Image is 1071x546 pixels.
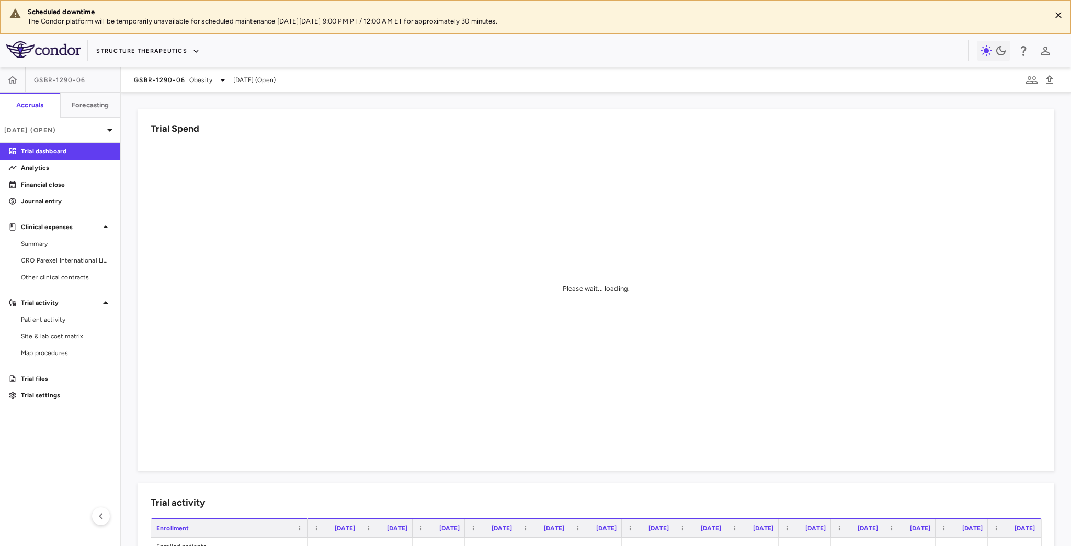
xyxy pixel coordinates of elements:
[151,496,205,510] h6: Trial activity
[6,41,81,58] img: logo-full-SnFGN8VE.png
[335,525,355,532] span: [DATE]
[962,525,983,532] span: [DATE]
[21,272,112,282] span: Other clinical contracts
[805,525,826,532] span: [DATE]
[151,122,199,136] h6: Trial Spend
[28,7,1042,17] div: Scheduled downtime
[96,43,200,60] button: Structure Therapeutics
[858,525,878,532] span: [DATE]
[21,180,112,189] p: Financial close
[21,391,112,400] p: Trial settings
[21,315,112,324] span: Patient activity
[16,100,43,110] h6: Accruals
[492,525,512,532] span: [DATE]
[596,525,617,532] span: [DATE]
[753,525,773,532] span: [DATE]
[1015,525,1035,532] span: [DATE]
[28,17,1042,26] p: The Condor platform will be temporarily unavailable for scheduled maintenance [DATE][DATE] 9:00 P...
[648,525,669,532] span: [DATE]
[21,222,99,232] p: Clinical expenses
[72,100,109,110] h6: Forecasting
[910,525,930,532] span: [DATE]
[21,298,99,308] p: Trial activity
[21,256,112,265] span: CRO Parexel International Limited
[387,525,407,532] span: [DATE]
[544,525,564,532] span: [DATE]
[134,76,185,84] span: GSBR-1290-06
[21,146,112,156] p: Trial dashboard
[701,525,721,532] span: [DATE]
[21,348,112,358] span: Map procedures
[156,525,189,532] span: Enrollment
[21,332,112,341] span: Site & lab cost matrix
[21,163,112,173] p: Analytics
[34,76,85,84] span: GSBR-1290-06
[21,239,112,248] span: Summary
[21,197,112,206] p: Journal entry
[439,525,460,532] span: [DATE]
[1051,7,1066,23] button: Close
[189,75,212,85] span: Obesity
[4,126,104,135] p: [DATE] (Open)
[21,374,112,383] p: Trial files
[563,284,630,293] div: Please wait... loading.
[233,75,276,85] span: [DATE] (Open)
